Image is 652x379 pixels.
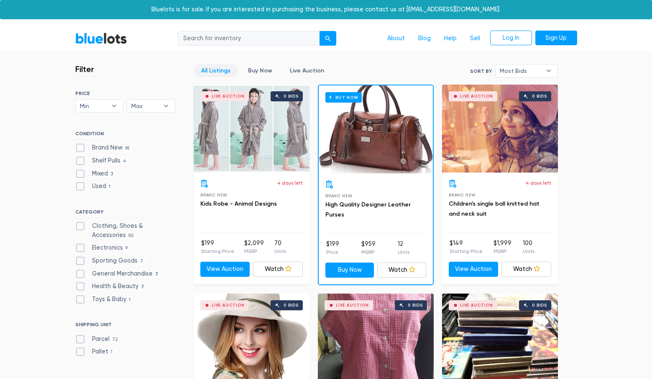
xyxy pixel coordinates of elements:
[336,303,369,307] div: Live Auction
[194,64,238,77] a: All Listings
[75,222,175,240] label: Clothing, Shoes & Accessories
[138,258,146,265] span: 7
[449,262,499,277] a: View Auction
[201,248,234,255] p: Starting Price
[493,248,511,255] p: MSRP
[535,31,577,46] a: Sign Up
[157,100,175,112] b: ▾
[194,85,309,173] a: Live Auction 0 bids
[212,94,245,98] div: Live Auction
[325,201,411,218] a: High Quality Designer Leather Purses
[463,31,487,46] a: Sell
[398,240,409,256] li: 12
[325,92,362,103] h6: Buy Now
[75,131,175,140] h6: CONDITION
[398,248,409,256] p: Units
[540,64,557,77] b: ▾
[460,94,493,98] div: Live Auction
[277,179,303,187] p: 4 days left
[75,256,146,266] label: Sporting Goods
[200,200,277,207] a: Kids Robe - Animal Designs
[437,31,463,46] a: Help
[75,335,121,344] label: Parcel
[244,248,264,255] p: MSRP
[75,90,175,96] h6: PRICE
[325,193,353,198] span: Brand New
[75,64,94,74] h3: Filter
[200,193,228,197] span: Brand New
[106,184,113,191] span: 1
[201,239,234,255] li: $199
[319,85,433,173] a: Buy Now
[108,349,115,356] span: 1
[75,143,133,152] label: Brand New
[75,269,161,278] label: General Merchandise
[75,182,113,191] label: Used
[284,94,299,98] div: 0 bids
[470,67,492,75] label: Sort By
[108,171,116,178] span: 3
[138,284,146,291] span: 3
[523,248,534,255] p: Units
[490,31,532,46] a: Log In
[75,156,129,165] label: Shelf Pulls
[253,262,303,277] a: Watch
[123,245,130,252] span: 9
[377,263,426,278] a: Watch
[110,336,121,343] span: 72
[532,94,547,98] div: 0 bids
[120,158,129,165] span: 4
[75,295,133,304] label: Toys & Baby
[523,239,534,255] li: 100
[75,282,146,291] label: Health & Beauty
[325,263,374,278] a: Buy Now
[442,85,558,173] a: Live Auction 0 bids
[450,239,483,255] li: $149
[75,347,115,356] label: Pallet
[361,240,376,256] li: $959
[408,303,423,307] div: 0 bids
[361,248,376,256] p: MSRP
[460,303,493,307] div: Live Auction
[493,239,511,255] li: $1,999
[326,240,339,256] li: $199
[200,262,250,277] a: View Auction
[501,262,551,277] a: Watch
[178,31,320,46] input: Search for inventory
[131,100,159,112] span: Max
[274,248,286,255] p: Units
[284,303,299,307] div: 0 bids
[126,296,133,303] span: 1
[153,271,161,278] span: 3
[75,32,127,44] a: BlueLots
[80,100,107,112] span: Min
[326,248,339,256] p: Price
[449,193,476,197] span: Brand New
[212,303,245,307] div: Live Auction
[75,209,175,218] h6: CATEGORY
[274,239,286,255] li: 70
[75,322,175,331] h6: SHIPPING UNIT
[500,64,542,77] span: Most Bids
[381,31,412,46] a: About
[241,64,279,77] a: Buy Now
[123,145,133,152] span: 65
[75,243,130,253] label: Electronics
[532,303,547,307] div: 0 bids
[105,100,123,112] b: ▾
[449,200,539,217] a: Children's single ball knitted hat and neck suit
[126,232,136,239] span: 50
[244,239,264,255] li: $2,099
[412,31,437,46] a: Blog
[450,248,483,255] p: Starting Price
[526,179,551,187] p: 4 days left
[75,169,116,178] label: Mixed
[283,64,331,77] a: Live Auction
